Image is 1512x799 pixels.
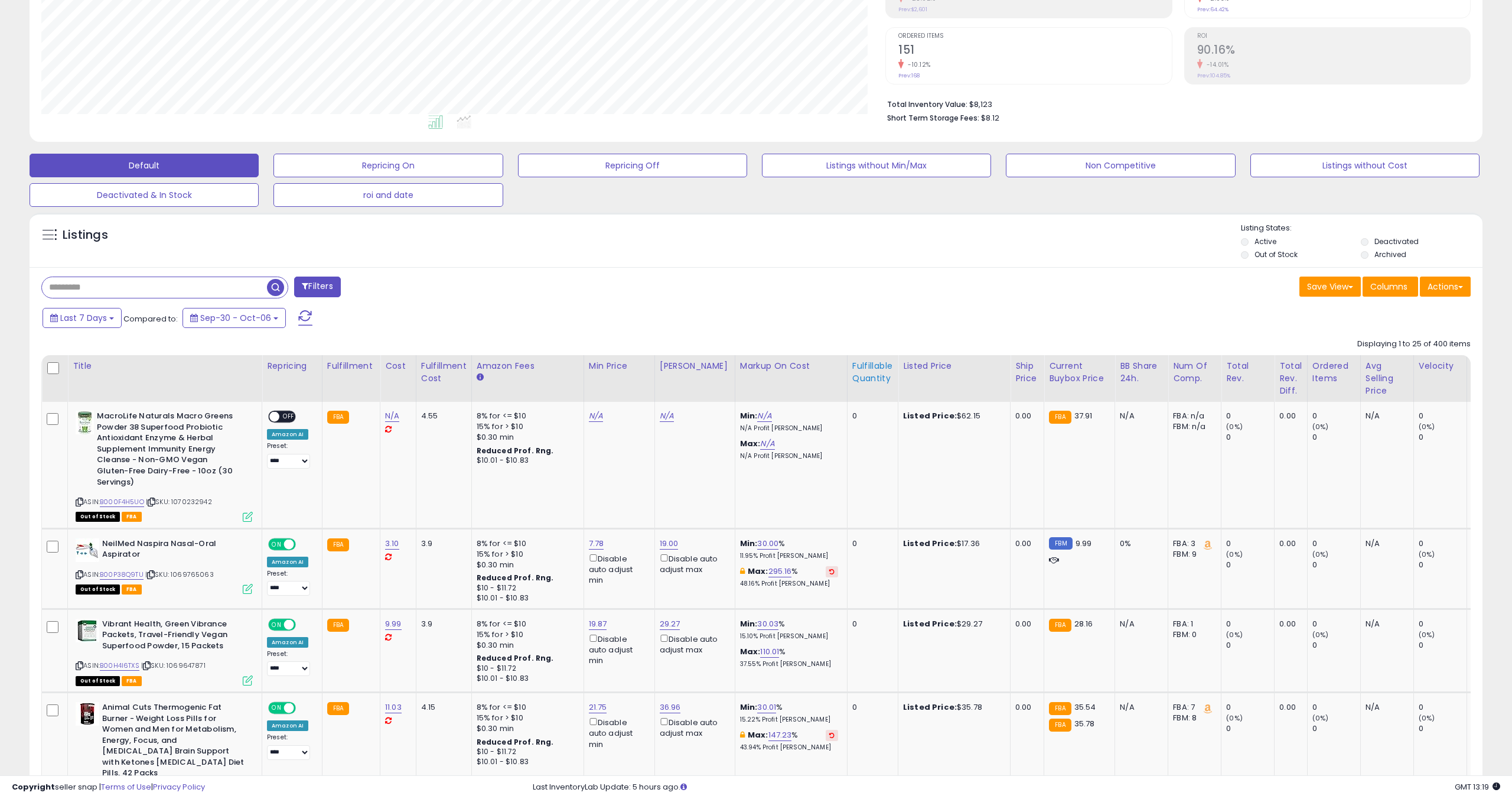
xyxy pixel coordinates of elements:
div: % [740,730,838,752]
div: Total Rev. Diff. [1279,360,1302,397]
span: | SKU: 1070232942 [146,497,212,506]
div: FBM: n/a [1173,421,1212,432]
div: 0 [1419,432,1467,443]
div: 8% for <= $10 [477,538,575,549]
div: 0 [852,619,889,629]
small: FBA [1049,702,1071,715]
div: 0 [1419,723,1467,734]
a: 21.75 [589,701,607,713]
div: 0 [1312,432,1360,443]
small: (0%) [1419,422,1435,431]
div: 0 [1419,619,1467,629]
b: Max: [740,646,761,657]
div: Current Buybox Price [1049,360,1110,385]
small: FBA [1049,411,1071,424]
b: Min: [740,618,758,629]
div: $10.01 - $10.83 [477,674,575,684]
span: All listings that are currently out of stock and unavailable for purchase on Amazon [76,676,120,686]
small: FBM [1049,537,1072,550]
div: FBA: n/a [1173,411,1212,421]
div: Fulfillable Quantity [852,360,893,385]
div: 0.00 [1279,538,1298,549]
button: roi and date [273,183,503,207]
div: Disable auto adjust min [589,552,646,586]
div: 0 [1226,619,1274,629]
div: 0 [852,411,889,421]
a: B00H4I6TXS [100,661,139,671]
b: Listed Price: [903,538,957,549]
label: Deactivated [1374,236,1419,246]
div: $29.27 [903,619,1001,629]
div: Fulfillment Cost [421,360,467,385]
div: $10 - $11.72 [477,664,575,674]
img: 41omcPtVKpL._SL40_.jpg [76,702,99,726]
a: 11.03 [385,701,402,713]
small: (0%) [1419,630,1435,639]
b: Min: [740,701,758,713]
div: $0.30 min [477,432,575,443]
div: N/A [1120,702,1159,713]
span: 35.54 [1074,701,1096,713]
span: ON [269,703,284,713]
div: 0 [1226,560,1274,570]
div: 15% for > $10 [477,629,575,640]
div: 8% for <= $10 [477,619,575,629]
a: 9.99 [385,618,402,630]
a: 30.03 [757,618,778,630]
button: Save View [1299,277,1361,297]
div: Amazon AI [267,637,308,648]
div: 0.00 [1015,538,1035,549]
div: Disable auto adjust min [589,632,646,667]
div: Markup on Cost [740,360,842,372]
b: Listed Price: [903,618,957,629]
div: $10.01 - $10.83 [477,593,575,603]
b: Reduced Prof. Rng. [477,573,554,583]
a: 29.27 [660,618,680,630]
b: Short Term Storage Fees: [887,113,979,123]
small: Prev: $2,601 [898,6,927,13]
div: $62.15 [903,411,1001,421]
p: 37.55% Profit [PERSON_NAME] [740,660,838,668]
div: 0 [1312,560,1360,570]
div: 0.00 [1279,411,1298,421]
b: Listed Price: [903,701,957,713]
span: ROI [1197,33,1470,40]
small: (0%) [1312,550,1329,559]
span: Columns [1370,281,1407,293]
div: Cost [385,360,411,372]
div: $0.30 min [477,640,575,651]
button: Columns [1363,277,1418,297]
div: 4.55 [421,411,462,421]
small: FBA [1049,619,1071,632]
img: 41klhJalBML._SL40_.jpg [76,538,99,562]
div: FBA: 1 [1173,619,1212,629]
div: Fulfillment [327,360,375,372]
div: 0 [1312,538,1360,549]
button: Listings without Min/Max [762,154,991,177]
span: OFF [294,539,313,549]
div: Preset: [267,650,313,677]
a: 110.01 [760,646,779,658]
div: Disable auto adjust max [660,716,726,739]
span: $8.12 [981,112,999,124]
span: FBA [122,676,142,686]
small: (0%) [1312,630,1329,639]
small: (0%) [1226,550,1243,559]
div: Amazon Fees [477,360,579,372]
div: 0 [1419,560,1467,570]
b: Listed Price: [903,410,957,421]
small: (0%) [1226,422,1243,431]
small: (0%) [1312,713,1329,723]
div: 0.00 [1015,619,1035,629]
div: Ship Price [1015,360,1039,385]
a: 7.78 [589,538,604,550]
div: [PERSON_NAME] [660,360,730,372]
div: 0.00 [1279,619,1298,629]
a: 19.00 [660,538,679,550]
span: OFF [294,619,313,629]
span: All listings that are currently out of stock and unavailable for purchase on Amazon [76,584,120,595]
div: 15% for > $10 [477,549,575,560]
span: FBA [122,512,142,522]
div: 0 [1226,432,1274,443]
a: 30.00 [757,538,778,550]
